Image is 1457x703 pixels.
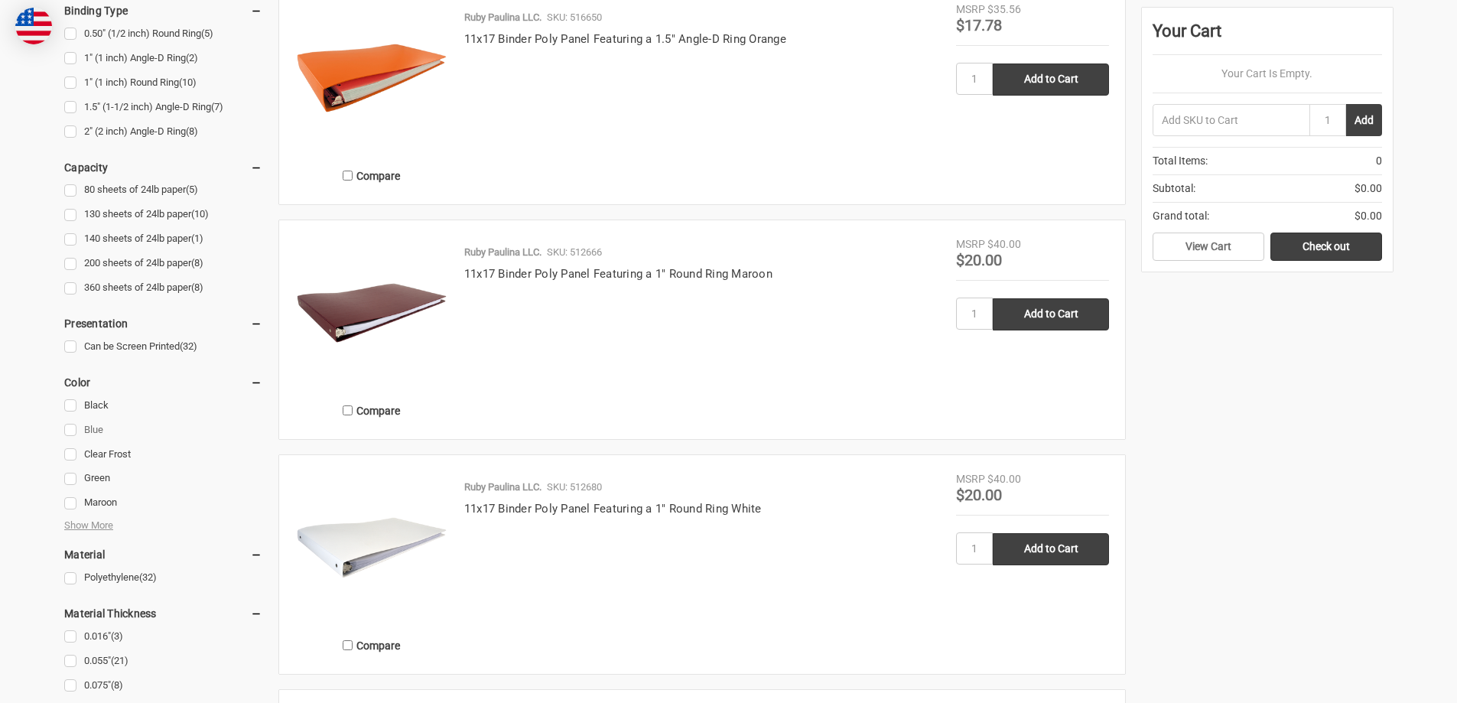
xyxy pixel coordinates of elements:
span: (8) [111,679,123,691]
a: 11x17 Binder Poly Panel Featuring a 1.5" Angle-D Ring Orange [464,32,786,46]
span: (10) [179,76,197,88]
span: (1) [191,233,203,244]
a: View Cart [1153,233,1264,262]
span: $40.00 [987,238,1021,250]
label: Compare [295,398,448,423]
a: 2" (2 inch) Angle-D Ring [64,122,262,142]
p: Ruby Paulina LLC. [464,10,541,25]
a: Maroon [64,493,262,513]
p: SKU: 516650 [547,10,602,25]
a: Polyethylene [64,568,262,588]
p: Your Cart Is Empty. [1153,66,1382,82]
div: Your Cart [1153,18,1382,55]
span: Total Items: [1153,153,1208,169]
a: 360 sheets of 24lb paper [64,278,262,298]
div: MSRP [956,2,985,18]
span: (8) [186,125,198,137]
p: Ruby Paulina LLC. [464,245,541,260]
input: Add to Cart [993,533,1109,565]
a: 0.016" [64,627,262,647]
img: 11x17 Binder Poly Panel Featuring a 1" Round Ring White [295,471,448,624]
div: MSRP [956,471,985,487]
span: $40.00 [987,473,1021,485]
a: 1" (1 inch) Angle-D Ring [64,48,262,69]
p: SKU: 512680 [547,480,602,495]
span: (7) [211,101,223,112]
a: Check out [1270,233,1382,262]
label: Compare [295,633,448,658]
a: 0.075" [64,675,262,696]
a: 80 sheets of 24lb paper [64,180,262,200]
a: 130 sheets of 24lb paper [64,204,262,225]
button: Add [1346,104,1382,136]
img: 11x17 Binder Poly Panel Featuring a 1.5" Angle-D Ring Orange [295,2,448,155]
p: SKU: 512666 [547,245,602,260]
a: Green [64,468,262,489]
input: Add SKU to Cart [1153,104,1309,136]
img: duty and tax information for United States [15,8,52,44]
h5: Material Thickness [64,604,262,623]
a: Clear Frost [64,444,262,465]
input: Compare [343,640,353,650]
input: Compare [343,405,353,415]
span: Show More [64,518,113,533]
span: 0 [1376,153,1382,169]
span: (21) [111,655,128,666]
h5: Color [64,373,262,392]
span: (8) [191,282,203,293]
a: 0.055" [64,651,262,672]
span: (8) [191,257,203,269]
span: Grand total: [1153,208,1209,224]
span: (5) [186,184,198,195]
h5: Material [64,545,262,564]
h5: Presentation [64,314,262,333]
input: Compare [343,171,353,181]
span: (3) [111,630,123,642]
a: 1" (1 inch) Round Ring [64,73,262,93]
span: $20.00 [956,486,1002,504]
a: Black [64,395,262,416]
p: Ruby Paulina LLC. [464,480,541,495]
h5: Capacity [64,158,262,177]
a: 200 sheets of 24lb paper [64,253,262,274]
span: $17.78 [956,16,1002,34]
span: (10) [191,208,209,220]
a: Blue [64,420,262,441]
span: (5) [201,28,213,39]
a: 1.5" (1-1/2 inch) Angle-D Ring [64,97,262,118]
a: Can be Screen Printed [64,337,262,357]
a: 140 sheets of 24lb paper [64,229,262,249]
span: (32) [139,571,157,583]
img: 11x17 Binder Poly Panel Featuring a 1" Round Ring Maroon [295,236,448,389]
span: $0.00 [1355,208,1382,224]
a: 11x17 Binder Poly Panel Featuring a 1" Round Ring White [464,502,762,516]
label: Compare [295,163,448,188]
input: Add to Cart [993,298,1109,330]
h5: Binding Type [64,2,262,20]
a: 11x17 Binder Poly Panel Featuring a 1" Round Ring Maroon [464,267,772,281]
span: (2) [186,52,198,63]
span: $0.00 [1355,181,1382,197]
span: $35.56 [987,3,1021,15]
a: 0.50" (1/2 inch) Round Ring [64,24,262,44]
span: Subtotal: [1153,181,1195,197]
span: $20.00 [956,251,1002,269]
span: (32) [180,340,197,352]
div: MSRP [956,236,985,252]
input: Add to Cart [993,63,1109,96]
